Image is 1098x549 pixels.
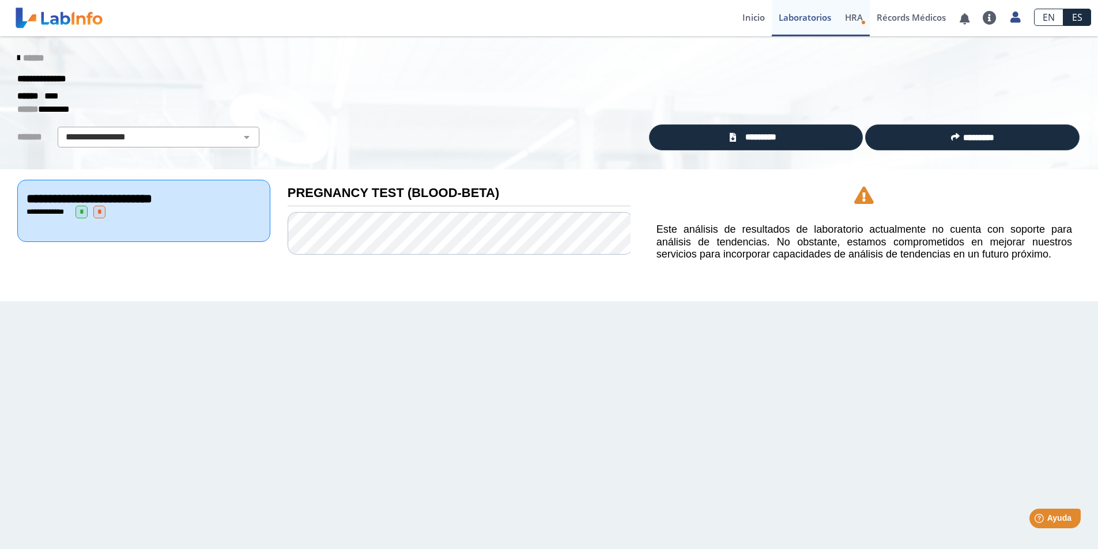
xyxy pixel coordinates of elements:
[995,504,1085,536] iframe: Help widget launcher
[288,185,500,200] b: PREGNANCY TEST (BLOOD-BETA)
[1034,9,1063,26] a: EN
[845,12,863,23] span: HRA
[656,224,1072,261] h5: Este análisis de resultados de laboratorio actualmente no cuenta con soporte para análisis de ten...
[1063,9,1091,26] a: ES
